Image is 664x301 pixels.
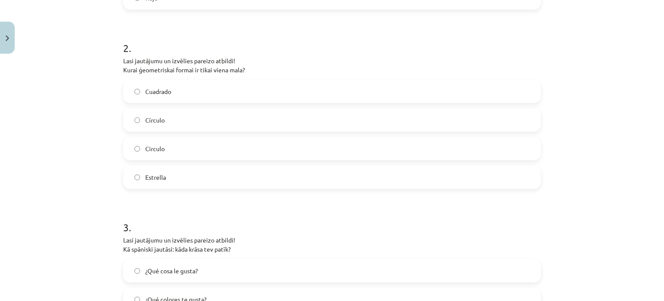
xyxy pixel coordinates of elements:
img: icon-close-lesson-0947bae3869378f0d4975bcd49f059093ad1ed9edebbc8119c70593378902aed.svg [6,36,9,41]
h1: 2 . [123,27,541,54]
input: ¿Qué cosa le gusta? [134,268,140,274]
span: Cuadrado [145,87,171,96]
span: ¿Qué cosa le gusta? [145,266,198,275]
span: Círculo [145,116,165,125]
input: Círculo [134,117,140,123]
input: Cuadrado [134,89,140,94]
p: Lasi jautājumu un izvēlies pareizo atbildi! Kurai ģeometriskai formai ir tikai viena mala? [123,56,541,74]
input: Circulo [134,146,140,152]
input: Estrella [134,175,140,180]
h1: 3 . [123,206,541,233]
p: Lasi jautājumu un izvēlies pareizo atbildi! Kā spāniski jautāsi: kāda krāsa tev patīk? [123,236,541,254]
span: Estrella [145,173,166,182]
span: Circulo [145,144,165,153]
